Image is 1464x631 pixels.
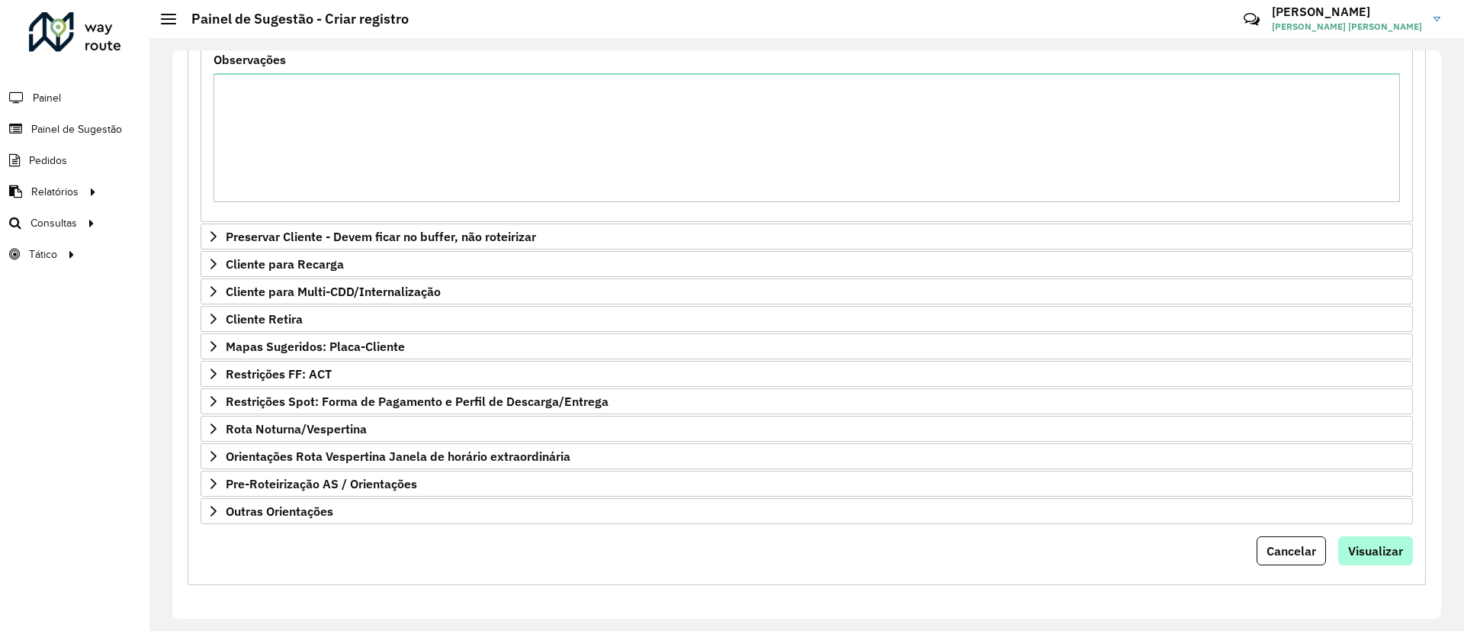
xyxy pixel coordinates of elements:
[31,121,122,137] span: Painel de Sugestão
[1257,536,1326,565] button: Cancelar
[31,184,79,200] span: Relatórios
[201,443,1413,469] a: Orientações Rota Vespertina Janela de horário extraordinária
[1348,543,1403,559] span: Visualizar
[201,361,1413,387] a: Restrições FF: ACT
[201,278,1413,304] a: Cliente para Multi-CDD/Internalização
[201,306,1413,332] a: Cliente Retira
[226,368,332,380] span: Restrições FF: ACT
[213,50,286,69] label: Observações
[201,498,1413,524] a: Outras Orientações
[201,251,1413,277] a: Cliente para Recarga
[29,246,57,262] span: Tático
[1272,20,1422,34] span: [PERSON_NAME] [PERSON_NAME]
[33,90,61,106] span: Painel
[176,11,409,27] h2: Painel de Sugestão - Criar registro
[226,478,417,490] span: Pre-Roteirização AS / Orientações
[226,450,570,462] span: Orientações Rota Vespertina Janela de horário extraordinária
[1267,543,1316,559] span: Cancelar
[201,388,1413,414] a: Restrições Spot: Forma de Pagamento e Perfil de Descarga/Entrega
[201,416,1413,442] a: Rota Noturna/Vespertina
[201,333,1413,359] a: Mapas Sugeridos: Placa-Cliente
[226,258,344,270] span: Cliente para Recarga
[201,471,1413,497] a: Pre-Roteirização AS / Orientações
[201,224,1413,250] a: Preservar Cliente - Devem ficar no buffer, não roteirizar
[1272,5,1422,19] h3: [PERSON_NAME]
[226,313,303,325] span: Cliente Retira
[226,285,441,298] span: Cliente para Multi-CDD/Internalização
[226,423,367,435] span: Rota Noturna/Vespertina
[226,340,405,353] span: Mapas Sugeridos: Placa-Cliente
[1338,536,1413,565] button: Visualizar
[226,230,536,243] span: Preservar Cliente - Devem ficar no buffer, não roteirizar
[226,505,333,517] span: Outras Orientações
[1235,3,1268,36] a: Contato Rápido
[226,395,608,407] span: Restrições Spot: Forma de Pagamento e Perfil de Descarga/Entrega
[30,215,77,231] span: Consultas
[29,153,67,169] span: Pedidos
